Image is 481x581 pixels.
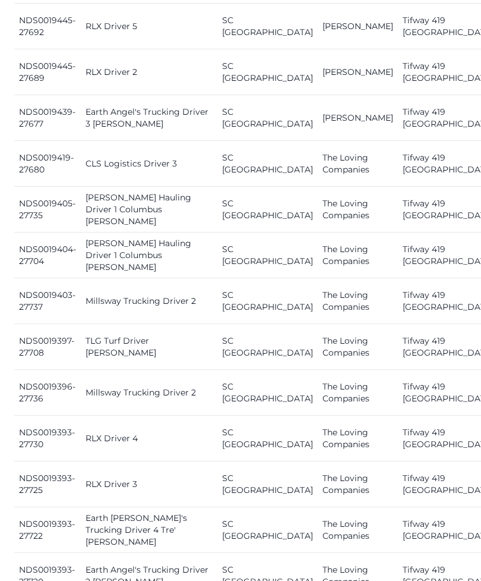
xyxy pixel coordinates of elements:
[14,187,81,233] td: NDS0019405-27735
[217,4,318,50] td: SC [GEOGRAPHIC_DATA]
[14,508,81,554] td: NDS0019393-27722
[217,187,318,233] td: SC [GEOGRAPHIC_DATA]
[14,279,81,325] td: NDS0019403-27737
[217,462,318,508] td: SC [GEOGRAPHIC_DATA]
[217,233,318,279] td: SC [GEOGRAPHIC_DATA]
[217,508,318,554] td: SC [GEOGRAPHIC_DATA]
[81,508,217,554] td: Earth [PERSON_NAME]'s Trucking Driver 4 Tre' [PERSON_NAME]
[318,50,398,96] td: [PERSON_NAME]
[14,96,81,142] td: NDS0019439-27677
[14,416,81,462] td: NDS0019393-27730
[318,4,398,50] td: [PERSON_NAME]
[14,142,81,187] td: NDS0019419-27680
[81,142,217,187] td: CLS Logistics Driver 3
[217,50,318,96] td: SC [GEOGRAPHIC_DATA]
[14,4,81,50] td: NDS0019445-27692
[81,370,217,416] td: Millsway Trucking Driver 2
[318,96,398,142] td: [PERSON_NAME]
[14,370,81,416] td: NDS0019396-27736
[318,187,398,233] td: The Loving Companies
[217,96,318,142] td: SC [GEOGRAPHIC_DATA]
[318,279,398,325] td: The Loving Companies
[14,325,81,370] td: NDS0019397-27708
[81,279,217,325] td: Millsway Trucking Driver 2
[318,462,398,508] td: The Loving Companies
[318,142,398,187] td: The Loving Companies
[81,233,217,279] td: [PERSON_NAME] Hauling Driver 1 Columbus [PERSON_NAME]
[14,50,81,96] td: NDS0019445-27689
[81,4,217,50] td: RLX Driver 5
[318,370,398,416] td: The Loving Companies
[217,416,318,462] td: SC [GEOGRAPHIC_DATA]
[14,233,81,279] td: NDS0019404-27704
[217,142,318,187] td: SC [GEOGRAPHIC_DATA]
[81,96,217,142] td: Earth Angel's Trucking Driver 3 [PERSON_NAME]
[81,325,217,370] td: TLG Turf Driver [PERSON_NAME]
[14,462,81,508] td: NDS0019393-27725
[81,187,217,233] td: [PERSON_NAME] Hauling Driver 1 Columbus [PERSON_NAME]
[318,416,398,462] td: The Loving Companies
[217,279,318,325] td: SC [GEOGRAPHIC_DATA]
[81,416,217,462] td: RLX Driver 4
[318,233,398,279] td: The Loving Companies
[217,370,318,416] td: SC [GEOGRAPHIC_DATA]
[318,325,398,370] td: The Loving Companies
[81,462,217,508] td: RLX Driver 3
[81,50,217,96] td: RLX Driver 2
[318,508,398,554] td: The Loving Companies
[217,325,318,370] td: SC [GEOGRAPHIC_DATA]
